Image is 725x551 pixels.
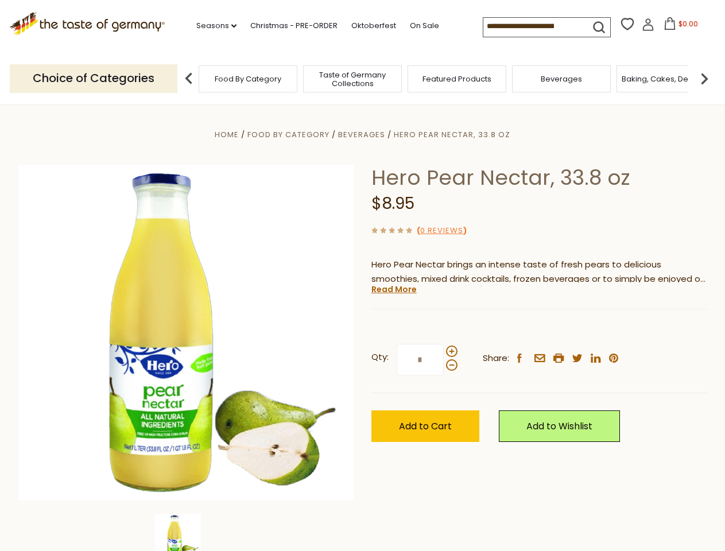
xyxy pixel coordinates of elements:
[10,64,177,92] p: Choice of Categories
[371,192,414,215] span: $8.95
[351,20,396,32] a: Oktoberfest
[338,129,385,140] a: Beverages
[371,165,707,191] h1: Hero Pear Nectar, 33.8 oz
[307,71,398,88] a: Taste of Germany Collections
[250,20,338,32] a: Christmas - PRE-ORDER
[247,129,329,140] a: Food By Category
[196,20,237,32] a: Seasons
[622,75,711,83] a: Baking, Cakes, Desserts
[215,129,239,140] a: Home
[499,410,620,442] a: Add to Wishlist
[483,351,509,366] span: Share:
[541,75,582,83] a: Beverages
[371,258,707,286] p: Hero Pear Nectar brings an intense taste of fresh pears to delicious smoothies, mixed drink cockt...
[657,17,705,34] button: $0.00
[417,225,467,236] span: ( )
[371,350,389,364] strong: Qty:
[679,19,698,29] span: $0.00
[693,67,716,90] img: next arrow
[177,67,200,90] img: previous arrow
[215,75,281,83] a: Food By Category
[399,420,452,433] span: Add to Cart
[422,75,491,83] a: Featured Products
[371,410,479,442] button: Add to Cart
[371,284,417,295] a: Read More
[397,344,444,375] input: Qty:
[420,225,463,237] a: 0 Reviews
[410,20,439,32] a: On Sale
[18,165,354,500] img: Hero Pear Nectar, 33.8 oz
[394,129,510,140] a: Hero Pear Nectar, 33.8 oz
